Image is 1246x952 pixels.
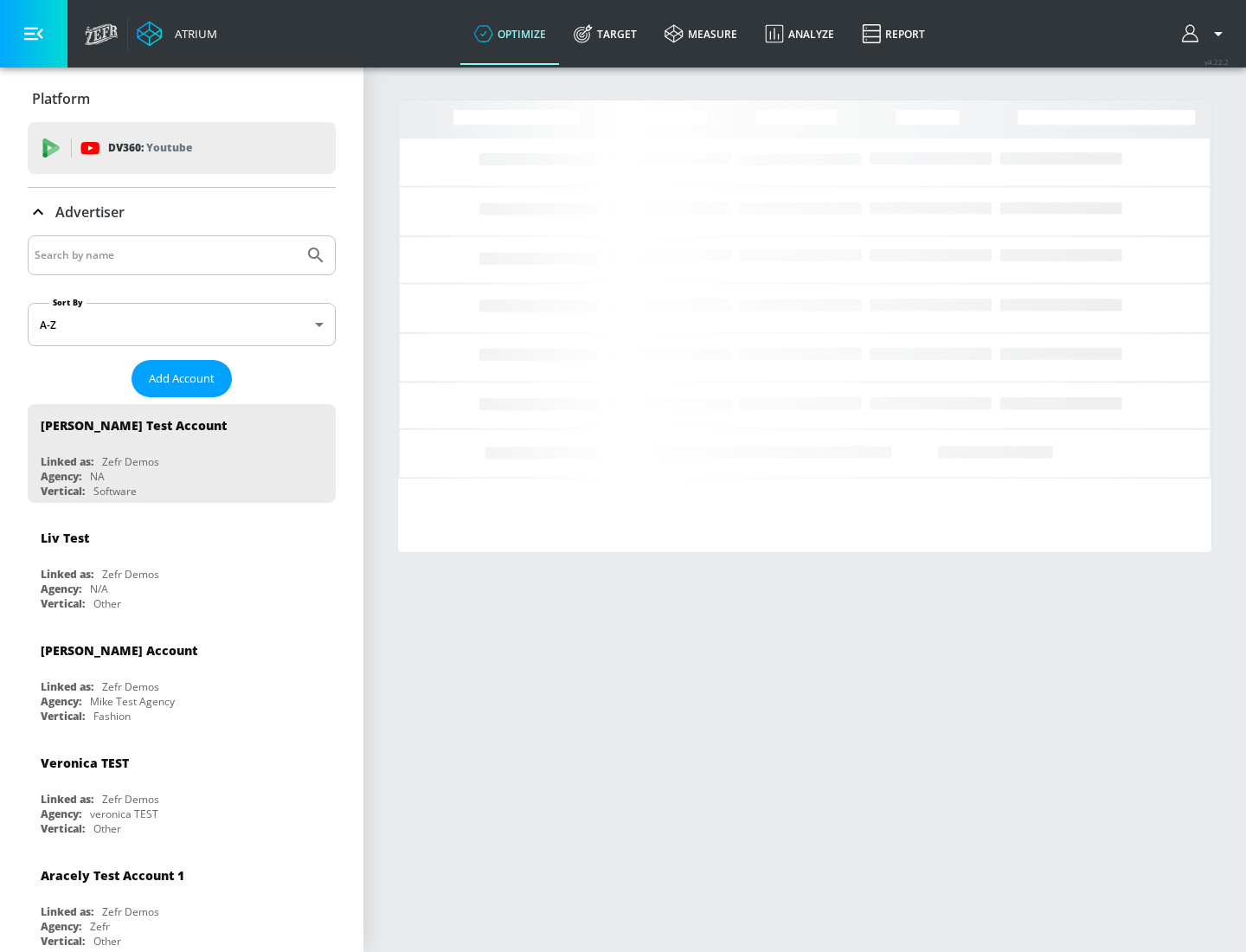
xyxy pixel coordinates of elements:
[28,517,336,615] div: Liv TestLinked as:Zefr DemosAgency:N/AVertical:Other
[751,3,848,65] a: Analyze
[149,369,215,389] span: Add Account
[28,303,336,346] div: A-Z
[41,417,227,434] div: [PERSON_NAME] Test Account
[28,74,336,123] div: Platform
[41,694,81,709] div: Agency:
[90,469,105,484] div: NA
[41,867,184,884] div: Aracely Test Account 1
[102,679,159,694] div: Zefr Demos
[41,596,85,611] div: Vertical:
[28,742,336,840] div: Veronica TESTLinked as:Zefr DemosAgency:veronica TESTVertical:Other
[90,694,175,709] div: Mike Test Agency
[41,934,85,949] div: Vertical:
[28,404,336,503] div: [PERSON_NAME] Test AccountLinked as:Zefr DemosAgency:NAVertical:Software
[41,709,85,724] div: Vertical:
[41,484,85,499] div: Vertical:
[146,138,192,157] p: Youtube
[28,188,336,236] div: Advertiser
[49,297,87,308] label: Sort By
[28,629,336,728] div: [PERSON_NAME] AccountLinked as:Zefr DemosAgency:Mike Test AgencyVertical:Fashion
[460,3,560,65] a: optimize
[168,26,217,42] div: Atrium
[41,904,93,919] div: Linked as:
[108,138,192,158] p: DV360:
[137,21,217,47] a: Atrium
[102,904,159,919] div: Zefr Demos
[41,919,81,934] div: Agency:
[41,792,93,807] div: Linked as:
[93,709,131,724] div: Fashion
[41,454,93,469] div: Linked as:
[132,360,232,397] button: Add Account
[93,821,121,836] div: Other
[55,203,125,222] p: Advertiser
[1204,57,1229,67] span: v 4.22.2
[35,244,297,267] input: Search by name
[90,582,108,596] div: N/A
[41,582,81,596] div: Agency:
[93,484,137,499] div: Software
[41,821,85,836] div: Vertical:
[41,807,81,821] div: Agency:
[102,454,159,469] div: Zefr Demos
[90,919,110,934] div: Zefr
[102,567,159,582] div: Zefr Demos
[32,89,90,108] p: Platform
[90,807,158,821] div: veronica TEST
[848,3,939,65] a: Report
[41,679,93,694] div: Linked as:
[560,3,651,65] a: Target
[102,792,159,807] div: Zefr Demos
[93,596,121,611] div: Other
[28,122,336,174] div: DV360: Youtube
[41,567,93,582] div: Linked as:
[93,934,121,949] div: Other
[651,3,751,65] a: measure
[41,469,81,484] div: Agency:
[41,642,197,659] div: [PERSON_NAME] Account
[41,755,129,771] div: Veronica TEST
[41,530,89,546] div: Liv Test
